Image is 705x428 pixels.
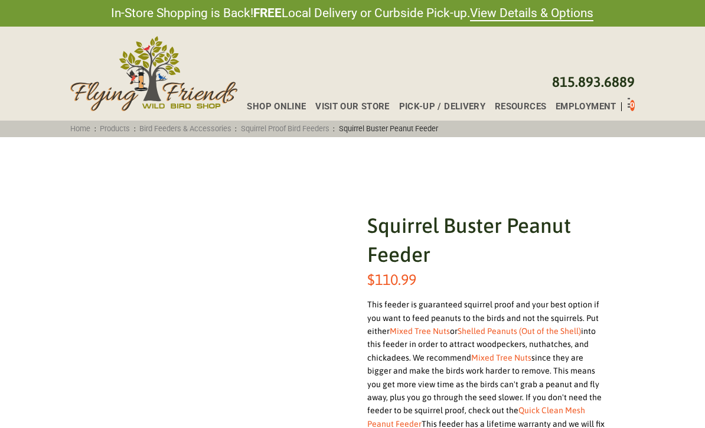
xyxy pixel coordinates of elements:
[67,124,442,133] span: : : : :
[247,102,306,111] span: Shop Online
[630,100,634,109] span: 0
[546,102,616,111] a: Employment
[367,271,416,288] bdi: 110.99
[237,102,306,111] a: Shop Online
[67,124,94,133] a: Home
[458,326,581,336] a: Shelled Peanuts (Out of the Shell)
[495,102,546,111] span: Resources
[335,124,442,133] span: Squirrel Buster Peanut Feeder
[471,353,531,362] a: Mixed Tree Nuts
[367,211,606,269] h1: Squirrel Buster Peanut Feeder
[306,102,389,111] a: Visit Our Store
[399,102,486,111] span: Pick-up / Delivery
[628,97,630,111] div: Toggle Off Canvas Content
[390,326,450,336] a: Mixed Tree Nuts
[367,271,375,288] span: $
[96,124,134,133] a: Products
[136,124,236,133] a: Bird Feeders & Accessories
[237,124,333,133] a: Squirrel Proof Bird Feeders
[70,36,237,111] img: Flying Friends Wild Bird Shop Logo
[111,5,593,22] span: In-Store Shopping is Back! Local Delivery or Curbside Pick-up.
[315,102,390,111] span: Visit Our Store
[552,74,635,90] a: 815.893.6889
[253,6,282,20] strong: FREE
[390,102,485,111] a: Pick-up / Delivery
[485,102,546,111] a: Resources
[556,102,616,111] span: Employment
[470,6,593,21] a: View Details & Options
